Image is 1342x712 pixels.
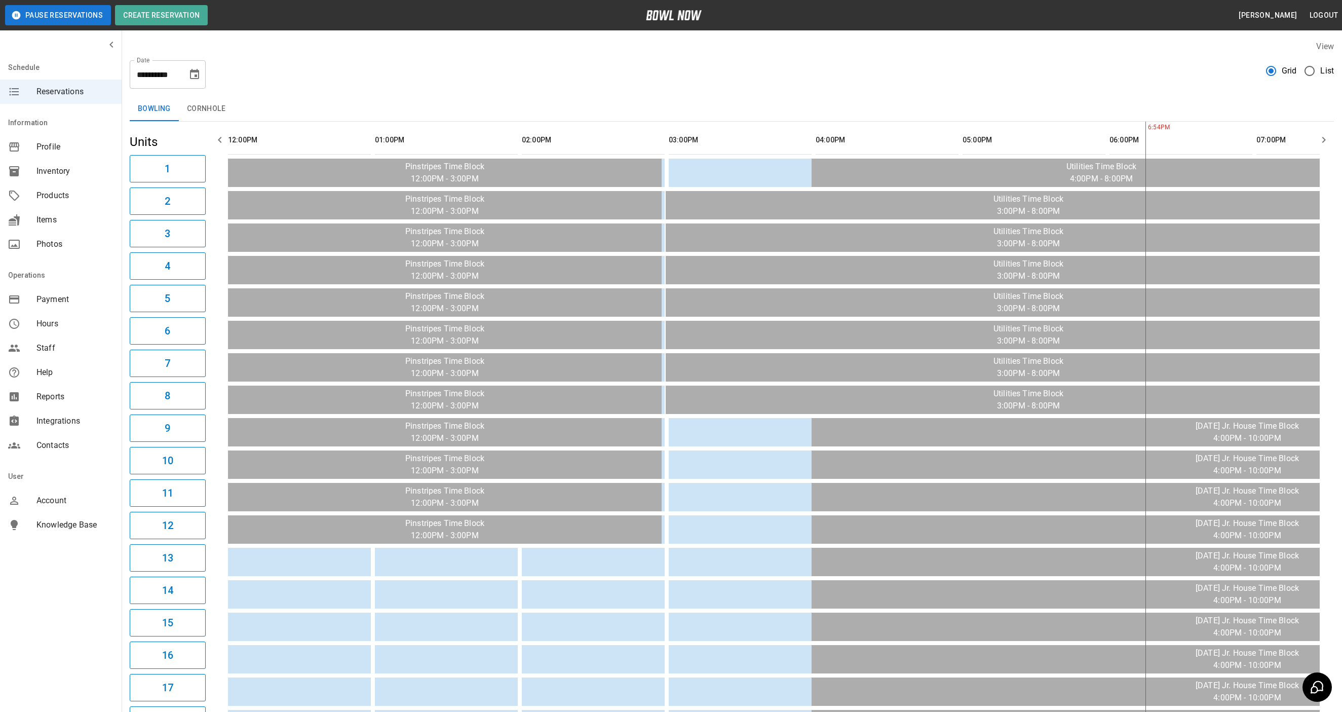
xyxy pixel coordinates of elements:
span: Knowledge Base [36,519,113,531]
th: 02:00PM [522,126,665,155]
span: Integrations [36,415,113,427]
button: 9 [130,415,206,442]
h5: Units [130,134,206,150]
button: 3 [130,220,206,247]
span: Products [36,190,113,202]
th: 12:00PM [228,126,371,155]
span: Staff [36,342,113,354]
h6: 10 [162,453,173,469]
button: Cornhole [179,97,234,121]
button: 11 [130,479,206,507]
h6: 5 [165,290,170,307]
button: 5 [130,285,206,312]
div: inventory tabs [130,97,1334,121]
span: Help [36,366,113,379]
span: Reservations [36,86,113,98]
button: Choose date, selected date is Sep 30, 2025 [184,64,205,85]
button: 17 [130,674,206,701]
button: 14 [130,577,206,604]
button: 13 [130,544,206,572]
h6: 2 [165,193,170,209]
span: 6:54PM [1145,123,1148,133]
img: logo [646,10,702,20]
button: 1 [130,155,206,182]
button: 15 [130,609,206,636]
span: Inventory [36,165,113,177]
span: Account [36,495,113,507]
h6: 12 [162,517,173,534]
span: Items [36,214,113,226]
button: 2 [130,188,206,215]
span: Grid [1282,65,1297,77]
h6: 15 [162,615,173,631]
button: 6 [130,317,206,345]
h6: 16 [162,647,173,663]
h6: 3 [165,226,170,242]
button: 7 [130,350,206,377]
h6: 9 [165,420,170,436]
h6: 11 [162,485,173,501]
button: 16 [130,642,206,669]
span: List [1320,65,1334,77]
h6: 6 [165,323,170,339]
span: Photos [36,238,113,250]
button: 8 [130,382,206,409]
button: 12 [130,512,206,539]
h6: 13 [162,550,173,566]
h6: 17 [162,680,173,696]
span: Payment [36,293,113,306]
button: [PERSON_NAME] [1235,6,1301,25]
button: Bowling [130,97,179,121]
h6: 7 [165,355,170,371]
span: Contacts [36,439,113,452]
span: Hours [36,318,113,330]
button: 4 [130,252,206,280]
button: Logout [1306,6,1342,25]
span: Reports [36,391,113,403]
label: View [1316,42,1334,51]
button: Create Reservation [115,5,208,25]
th: 03:00PM [669,126,812,155]
th: 01:00PM [375,126,518,155]
span: Profile [36,141,113,153]
h6: 1 [165,161,170,177]
button: 10 [130,447,206,474]
h6: 14 [162,582,173,598]
h6: 4 [165,258,170,274]
button: Pause Reservations [5,5,111,25]
h6: 8 [165,388,170,404]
